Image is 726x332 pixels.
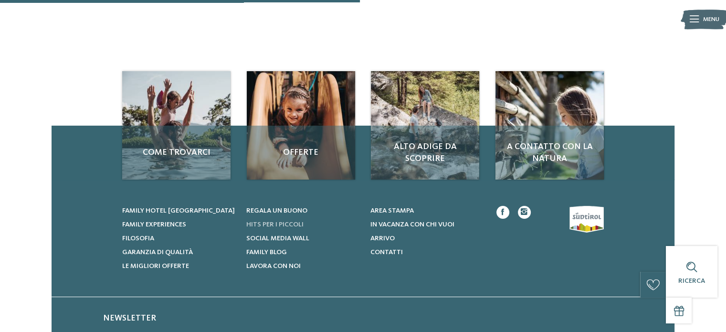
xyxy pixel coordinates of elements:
[122,247,235,257] a: Garanzia di qualità
[122,263,189,269] span: Le migliori offerte
[246,206,359,215] a: Regala un buono
[122,71,231,180] a: Richiesta Come trovarci
[370,206,483,215] a: Area stampa
[371,71,479,180] a: Richiesta Alto Adige da scoprire
[379,141,471,165] span: Alto Adige da scoprire
[370,247,483,257] a: Contatti
[103,314,156,322] span: Newsletter
[495,71,604,180] a: Richiesta A contatto con la natura
[495,71,604,180] img: Richiesta
[122,220,235,229] a: Family experiences
[246,221,304,228] span: Hits per i piccoli
[246,249,287,256] span: Family Blog
[122,207,235,214] span: Family hotel [GEOGRAPHIC_DATA]
[246,247,359,257] a: Family Blog
[370,235,394,242] span: Arrivo
[370,234,483,243] a: Arrivo
[370,220,483,229] a: In vacanza con chi vuoi
[122,261,235,271] a: Le migliori offerte
[122,249,193,256] span: Garanzia di qualità
[122,235,154,242] span: Filosofia
[255,147,347,159] span: Offerte
[246,235,309,242] span: Social Media Wall
[122,71,231,180] img: Richiesta
[131,147,222,159] span: Come trovarci
[504,141,595,165] span: A contatto con la natura
[370,249,402,256] span: Contatti
[122,206,235,215] a: Family hotel [GEOGRAPHIC_DATA]
[678,278,705,284] span: Ricerca
[122,221,186,228] span: Family experiences
[246,220,359,229] a: Hits per i piccoli
[246,261,359,271] a: Lavora con noi
[246,263,301,269] span: Lavora con noi
[370,207,413,214] span: Area stampa
[122,234,235,243] a: Filosofia
[246,207,307,214] span: Regala un buono
[246,234,359,243] a: Social Media Wall
[371,71,479,180] img: Richiesta
[247,71,355,180] img: Richiesta
[370,221,454,228] span: In vacanza con chi vuoi
[247,71,355,180] a: Richiesta Offerte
